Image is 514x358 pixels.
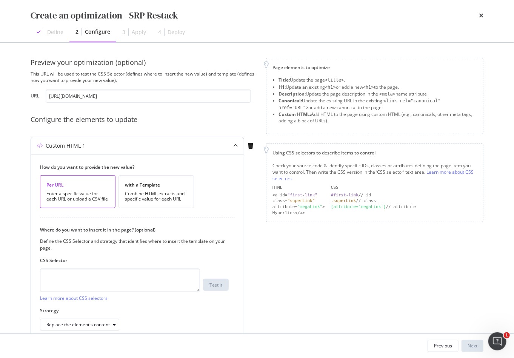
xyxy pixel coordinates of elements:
[75,28,78,35] div: 2
[272,204,325,210] div: attribute= >
[40,164,229,170] label: How do you want to provide the new value?
[158,28,161,36] div: 4
[31,58,257,68] div: Preview your optimization (optional)
[46,323,110,327] div: Replace the element's content
[40,307,229,314] label: Strategy
[279,111,477,124] li: Add HTML to the page using custom HTML (e.g., canonicals, other meta tags, adding a block of URLs).
[31,9,178,22] div: Create an optimization - SRP Restack
[468,343,477,349] div: Next
[379,91,396,97] span: <meta>
[168,28,185,36] div: Deploy
[85,28,110,35] div: Configure
[31,93,40,101] label: URL
[40,238,229,251] div: Define the CSS Selector and strategy that identifies where to insert the template on your page.
[125,182,188,188] div: with a Template
[47,28,63,36] div: Define
[209,282,222,288] div: Test it
[203,279,229,291] button: Test it
[288,198,315,203] div: "superLink"
[272,162,477,182] div: Check your source code & identify specific IDs, classes or attributes defining the page item you ...
[272,64,477,71] div: Page elements to optimize
[504,332,510,338] span: 1
[279,91,306,97] strong: Description:
[132,28,146,36] div: Apply
[279,98,441,110] span: <link rel="canonical" href="URL">
[40,295,108,301] a: Learn more about CSS selectors
[325,77,344,83] span: <title>
[488,332,506,350] iframe: Intercom live chat
[272,185,325,191] div: HTML
[279,111,311,117] strong: Custom HTML:
[331,204,477,210] div: // attribute
[279,97,477,111] li: Update the existing URL in the existing or add a new canonical to the page.
[272,192,325,198] div: <a id=
[279,84,477,91] li: Update an existing or add a new to the page.
[272,210,325,216] div: Hyperlink</a>
[31,71,257,83] div: This URL will be used to test the CSS Selector (defines where to insert the new value) and templa...
[279,97,302,104] strong: Canonical:
[272,198,325,204] div: class=
[331,193,359,198] div: #first-link
[40,227,229,233] label: Where do you want to insert it in the page? (optional)
[462,340,483,352] button: Next
[40,257,229,264] label: CSS Selector
[46,191,109,202] div: Enter a specific value for each URL or upload a CSV file
[279,77,477,83] li: Update the page .
[46,142,85,150] div: Custom HTML 1
[479,9,483,22] div: times
[279,91,477,97] li: Update the page description in the name attribute
[31,115,257,125] div: Configure the elements to update
[288,193,317,198] div: "first-link"
[434,343,452,349] div: Previous
[272,150,477,156] div: Using CSS selectors to describe items to control
[331,204,386,209] div: [attribute='megaLink']
[331,185,477,191] div: CSS
[40,319,119,331] button: Replace the element's content
[125,191,188,202] div: Combine HTML extracts and specific value for each URL
[331,192,477,198] div: // id
[46,182,109,188] div: Per URL
[363,85,374,90] span: <h1>
[122,28,125,36] div: 3
[272,169,474,182] a: Learn more about CSS selectors
[331,198,477,204] div: // class
[325,85,336,90] span: <h1>
[279,84,286,90] strong: H1:
[279,77,290,83] strong: Title:
[428,340,459,352] button: Previous
[331,198,356,203] div: .superLink
[297,204,322,209] div: "megaLink"
[46,89,251,103] input: https://www.example.com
